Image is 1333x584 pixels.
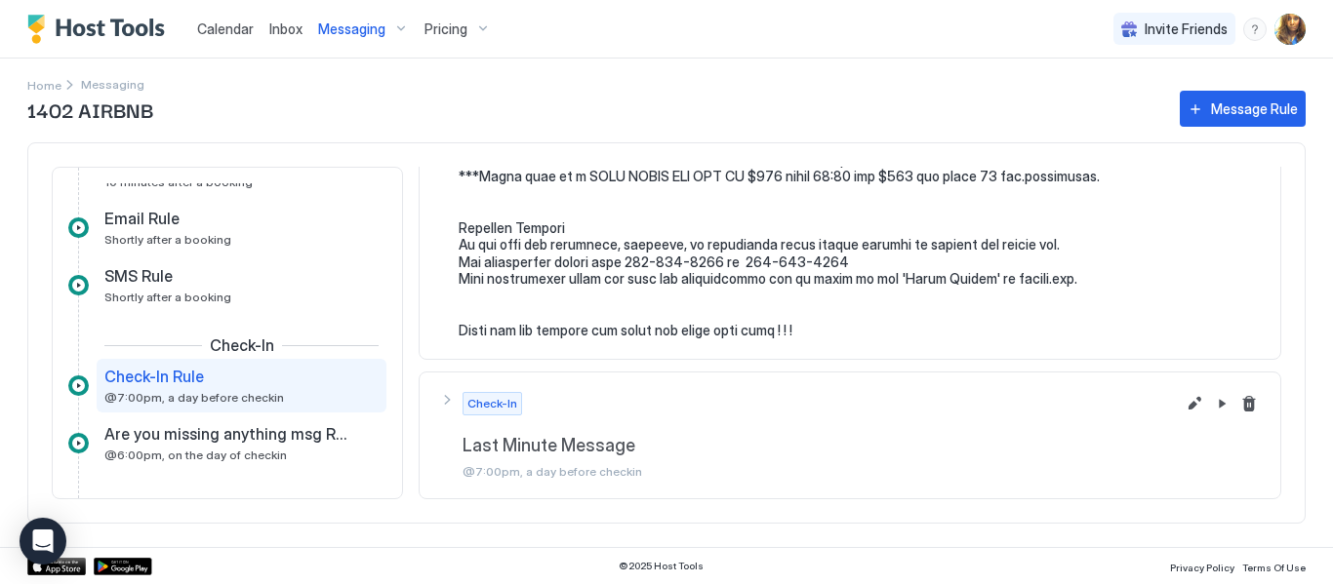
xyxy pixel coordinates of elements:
span: Terms Of Use [1242,562,1306,573]
div: Message Rule [1211,98,1298,119]
span: Check-Up Rule [104,482,211,501]
span: @6:00pm, on the day of checkin [104,448,287,462]
span: Calendar [197,20,254,37]
button: Delete message rule [1237,392,1261,415]
button: Pause Message Rule [1210,392,1233,415]
span: Shortly after a booking [104,232,231,247]
a: App Store [27,558,86,575]
span: Last Minute Message [463,435,1175,457]
span: © 2025 Host Tools [619,560,704,572]
span: Home [27,78,61,93]
span: @7:00pm, a day before checkin [104,390,284,405]
button: Check-InLast Minute Message@7:00pm, a day before checkinEdit message rulePause Message RuleDelete... [420,372,1280,499]
button: Edit message rule [1183,392,1206,415]
span: Inbox [269,20,303,37]
span: Pricing [424,20,467,38]
span: Invite Friends [1145,20,1228,38]
span: Shortly after a booking [104,290,231,304]
a: Google Play Store [94,558,152,575]
span: Check-In [210,335,274,355]
span: Check-In Rule [104,367,204,386]
div: User profile [1274,14,1306,45]
span: Breadcrumb [81,77,144,92]
span: Check-In [467,395,517,412]
span: SMS Rule [104,266,173,286]
span: 1402 AIRBNB [27,95,1160,124]
span: @7:00pm, a day before checkin [463,464,1175,479]
span: Are you missing anything msg RULE [104,424,347,444]
span: Messaging [318,20,385,38]
a: Privacy Policy [1170,556,1234,576]
a: Terms Of Use [1242,556,1306,576]
span: Privacy Policy [1170,562,1234,573]
a: Home [27,74,61,95]
button: Message Rule [1180,91,1306,127]
div: menu [1243,18,1267,41]
a: Inbox [269,19,303,39]
a: Host Tools Logo [27,15,174,44]
span: Email Rule [104,209,180,228]
div: Breadcrumb [27,74,61,95]
a: Calendar [197,19,254,39]
div: Open Intercom Messenger [20,518,66,565]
